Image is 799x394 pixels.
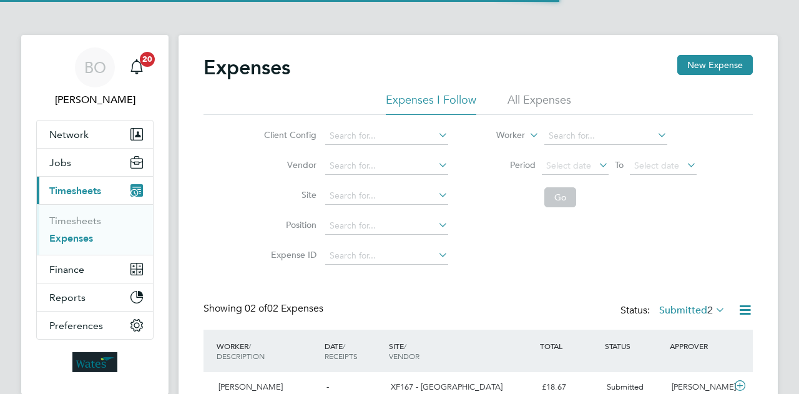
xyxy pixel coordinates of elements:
[203,302,326,315] div: Showing
[667,335,732,357] div: APPROVER
[245,302,267,315] span: 02 of
[391,382,502,392] span: XF167 - [GEOGRAPHIC_DATA]
[124,47,149,87] a: 20
[386,335,537,367] div: SITE
[260,219,316,230] label: Position
[36,352,154,372] a: Go to home page
[602,335,667,357] div: STATUS
[544,187,576,207] button: Go
[245,302,323,315] span: 02 Expenses
[260,129,316,140] label: Client Config
[343,341,345,351] span: /
[49,129,89,140] span: Network
[537,335,602,357] div: TOTAL
[607,382,644,392] span: Submitted
[321,335,386,367] div: DATE
[37,177,153,204] button: Timesheets
[325,217,448,235] input: Search for...
[49,185,101,197] span: Timesheets
[213,335,321,367] div: WORKER
[620,302,728,320] div: Status:
[49,320,103,332] span: Preferences
[507,92,571,115] li: All Expenses
[37,283,153,311] button: Reports
[479,159,536,170] label: Period
[37,121,153,148] button: Network
[218,382,283,392] span: [PERSON_NAME]
[325,247,448,265] input: Search for...
[325,351,358,361] span: RECEIPTS
[203,55,290,80] h2: Expenses
[386,92,476,115] li: Expenses I Follow
[260,249,316,260] label: Expense ID
[659,304,725,317] label: Submitted
[36,47,154,107] a: BO[PERSON_NAME]
[325,187,448,205] input: Search for...
[544,127,667,145] input: Search for...
[49,263,84,275] span: Finance
[84,59,106,76] span: BO
[326,382,329,392] span: -
[611,157,627,173] span: To
[707,304,713,317] span: 2
[37,204,153,255] div: Timesheets
[49,157,71,169] span: Jobs
[546,160,591,171] span: Select date
[49,232,93,244] a: Expenses
[469,129,525,142] label: Worker
[404,341,406,351] span: /
[37,149,153,176] button: Jobs
[389,351,419,361] span: VENDOR
[49,215,101,227] a: Timesheets
[260,189,316,200] label: Site
[260,159,316,170] label: Vendor
[634,160,679,171] span: Select date
[37,255,153,283] button: Finance
[325,157,448,175] input: Search for...
[72,352,117,372] img: wates-logo-retina.png
[36,92,154,107] span: Barrie O'Hare
[325,127,448,145] input: Search for...
[248,341,251,351] span: /
[217,351,265,361] span: DESCRIPTION
[140,52,155,67] span: 20
[677,55,753,75] button: New Expense
[37,312,153,339] button: Preferences
[49,292,86,303] span: Reports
